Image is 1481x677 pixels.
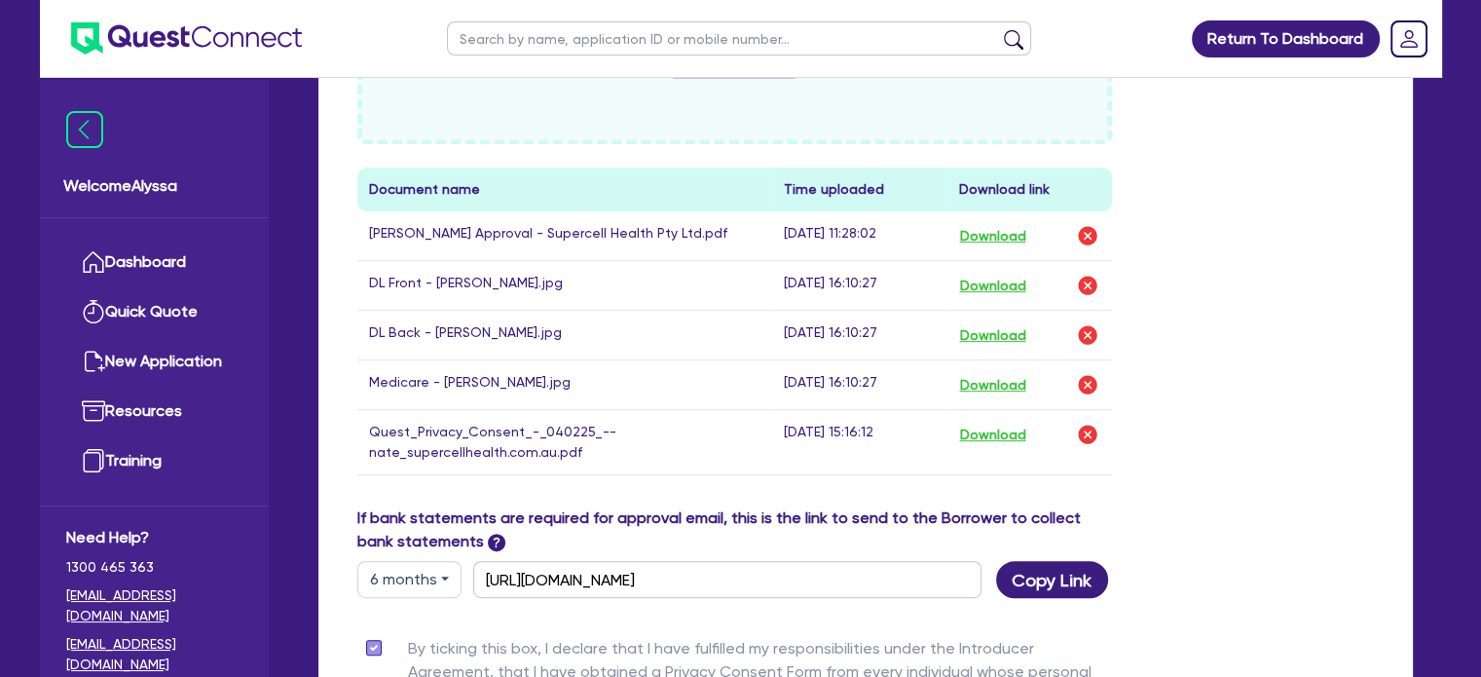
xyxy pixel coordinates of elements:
td: Quest_Privacy_Consent_-_040225_--nate_supercellhealth.com.au.pdf [357,410,773,475]
img: delete-icon [1076,373,1099,396]
img: new-application [82,350,105,373]
img: training [82,449,105,472]
td: [DATE] 16:10:27 [772,311,946,360]
td: [DATE] 15:16:12 [772,410,946,475]
button: Download [958,223,1026,248]
button: Download [958,322,1026,348]
input: Search by name, application ID or mobile number... [447,21,1031,56]
td: DL Back - [PERSON_NAME].jpg [357,311,773,360]
td: [DATE] 16:10:27 [772,360,946,410]
td: [PERSON_NAME] Approval - Supercell Health Pty Ltd.pdf [357,211,773,261]
span: Need Help? [66,526,242,549]
button: Download [958,273,1026,298]
th: Download link [946,168,1112,211]
a: Dashboard [66,238,242,287]
th: Document name [357,168,773,211]
td: [DATE] 16:10:27 [772,261,946,311]
a: Return To Dashboard [1192,20,1380,57]
button: Download [958,372,1026,397]
button: Copy Link [996,561,1108,598]
button: Download [958,422,1026,447]
img: delete-icon [1076,224,1099,247]
td: DL Front - [PERSON_NAME].jpg [357,261,773,311]
img: quest-connect-logo-blue [71,22,302,55]
img: icon-menu-close [66,111,103,148]
span: 1300 465 363 [66,557,242,578]
a: [EMAIL_ADDRESS][DOMAIN_NAME] [66,634,242,675]
img: quick-quote [82,300,105,323]
img: delete-icon [1076,274,1099,297]
img: delete-icon [1076,423,1099,446]
a: Quick Quote [66,287,242,337]
td: Medicare - [PERSON_NAME].jpg [357,360,773,410]
a: [EMAIL_ADDRESS][DOMAIN_NAME] [66,585,242,626]
td: [DATE] 11:28:02 [772,211,946,261]
a: Training [66,436,242,486]
th: Time uploaded [772,168,946,211]
a: Dropdown toggle [1384,14,1434,64]
img: delete-icon [1076,323,1099,347]
label: If bank statements are required for approval email, this is the link to send to the Borrower to c... [357,507,1113,553]
a: New Application [66,337,242,387]
img: resources [82,399,105,423]
span: Welcome Alyssa [63,174,245,198]
button: Dropdown toggle [357,561,462,598]
span: ? [488,534,505,551]
a: Resources [66,387,242,436]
